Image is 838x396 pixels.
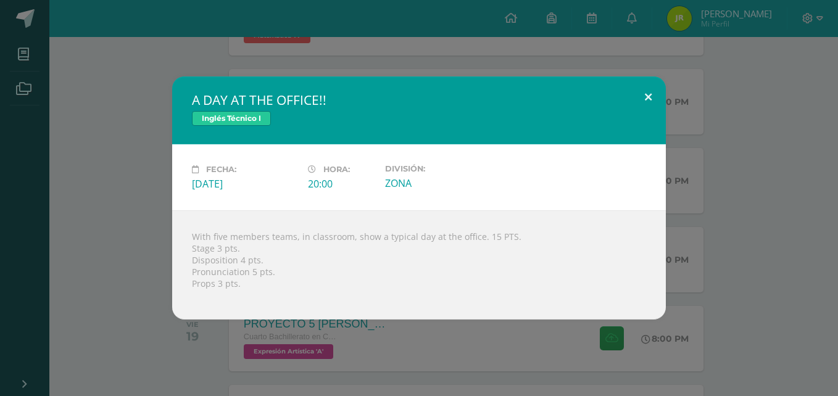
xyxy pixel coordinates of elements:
[192,91,646,109] h2: A DAY AT THE OFFICE!!
[206,165,236,174] span: Fecha:
[308,177,375,191] div: 20:00
[192,111,271,126] span: Inglés Técnico I
[192,177,298,191] div: [DATE]
[631,76,666,118] button: Close (Esc)
[172,210,666,320] div: With five members teams, in classroom, show a typical day at the office. 15 PTS. Stage 3 pts. Dis...
[385,176,491,190] div: ZONA
[385,164,491,173] label: División:
[323,165,350,174] span: Hora:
